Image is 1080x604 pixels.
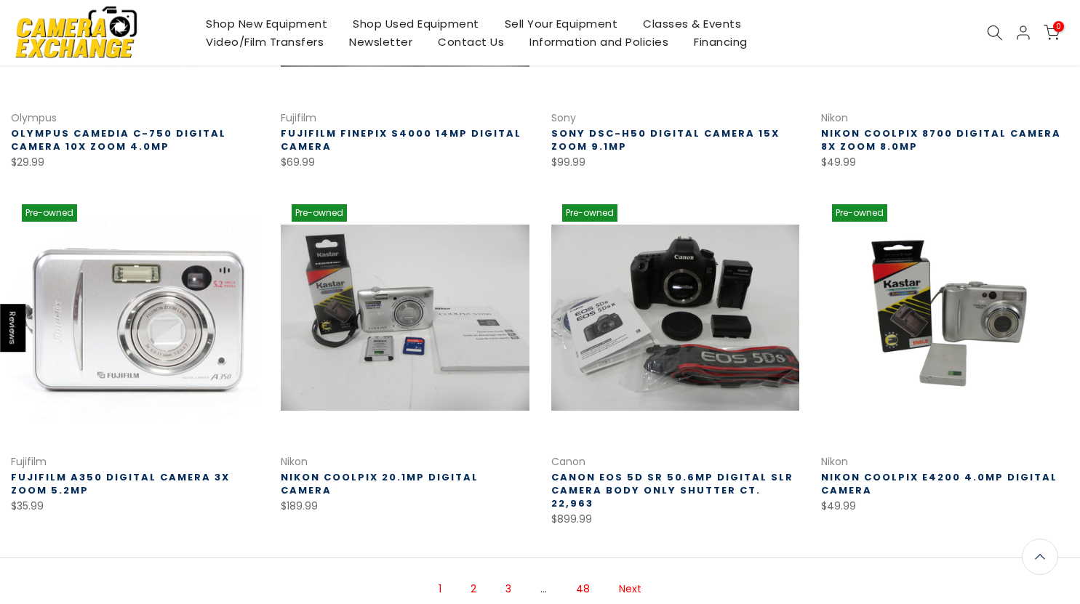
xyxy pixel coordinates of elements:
div: $69.99 [281,153,529,172]
a: Page 48 [569,576,597,602]
a: Olympus Camedia C-750 Digital Camera 10x Zoom 4.0mp [11,126,226,153]
a: Nikon [281,454,308,469]
span: … [533,576,554,602]
a: Information and Policies [517,33,681,51]
a: Shop Used Equipment [340,15,492,33]
a: Video/Film Transfers [193,33,337,51]
a: Page 2 [463,576,484,602]
a: Olympus [11,110,57,125]
span: 0 [1053,21,1064,32]
a: Back to the top [1022,539,1058,575]
a: Nikon Coolpix 8700 Digital Camera 8x Zoom 8.0mp [821,126,1061,153]
a: Canon [551,454,585,469]
a: Contact Us [425,33,517,51]
div: $189.99 [281,497,529,515]
a: Nikon Coolpix E4200 4.0mp Digital Camera [821,470,1057,497]
a: Fujifilm [11,454,47,469]
a: Next [612,576,649,602]
span: Page 1 [431,576,449,602]
a: Financing [681,33,761,51]
div: $49.99 [821,153,1069,172]
a: Nikon [821,454,848,469]
div: $49.99 [821,497,1069,515]
a: Canon EOS 5D SR 50.6mp Digital SLR Camera Body only Shutter Ct. 22,963 [551,470,793,510]
a: Sony [551,110,576,125]
div: $899.99 [551,510,799,528]
a: Fujifilm Finepix S4000 14mp Digital Camera [281,126,521,153]
a: Nikon Coolpix 20.1mp Digital Camera [281,470,479,497]
a: Nikon [821,110,848,125]
a: Classes & Events [631,15,754,33]
a: Fujifilm [281,110,316,125]
div: $35.99 [11,497,259,515]
a: Sony DSC-H50 Digital Camera 15x Zoom 9.1mp [551,126,780,153]
a: Shop New Equipment [193,15,340,33]
a: Sell Your Equipment [492,15,631,33]
div: $29.99 [11,153,259,172]
div: $99.99 [551,153,799,172]
a: Fujifilm A350 Digital Camera 3x Zoom 5.2mp [11,470,230,497]
a: 0 [1044,25,1060,41]
a: Newsletter [337,33,425,51]
a: Page 3 [498,576,519,602]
